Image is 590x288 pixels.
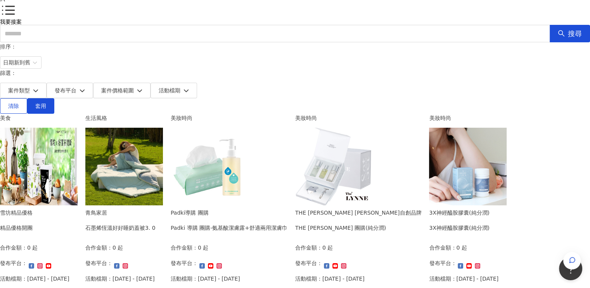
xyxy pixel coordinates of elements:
p: 活動檔期：[DATE] - [DATE] [295,274,365,283]
span: 案件價格範圍 [101,87,134,94]
div: 美妝時尚 [295,114,421,122]
button: 活動檔期 [151,83,197,98]
div: Padki導購 團購 [171,208,287,217]
div: 美妝時尚 [171,114,287,122]
div: 生活風格 [85,114,163,122]
p: 0 起 [198,243,208,252]
span: 案件類型 [8,87,30,94]
p: 合作金額： [171,243,198,252]
div: THE [PERSON_NAME] 團購(純分潤) [295,224,421,232]
p: 合作金額： [295,243,322,252]
span: search [558,30,565,37]
p: 活動檔期：[DATE] - [DATE] [429,274,498,283]
div: 青鳥家居 [85,208,156,217]
span: 清除 [8,103,19,109]
p: 0 起 [112,243,123,252]
p: 發布平台： [295,259,322,267]
p: 活動檔期：[DATE] - [DATE] [85,274,155,283]
p: 發布平台： [85,259,112,267]
button: 搜尋 [550,25,590,42]
p: 合作金額： [85,243,112,252]
span: 活動檔期 [159,87,180,94]
img: 洗卸潔顏露+潔膚巾 [171,128,248,205]
button: 案件價格範圍 [93,83,151,98]
span: 日期新到舊 [3,57,38,68]
button: 套用 [27,98,54,114]
div: THE [PERSON_NAME] [PERSON_NAME]自創品牌 [295,208,421,217]
img: 石墨烯恆溫好好睡奶蓋被3. 0 [85,128,163,205]
span: 發布平台 [55,87,76,94]
p: 活動檔期：[DATE] - [DATE] [171,274,240,283]
p: 發布平台： [429,259,456,267]
img: THE LYNN 全系列商品 [295,128,373,205]
button: 發布平台 [47,83,93,98]
p: 0 起 [456,243,467,252]
div: 石墨烯恆溫好好睡奶蓋被3. 0 [85,224,156,232]
img: A'momris文驀斯 3X神經醯胺膠囊 [429,128,507,205]
iframe: Help Scout Beacon - Open [559,257,582,280]
p: 0 起 [27,243,38,252]
p: 0 起 [322,243,333,252]
div: 3X神經醯胺膠囊(純分潤) [429,208,489,217]
div: 3X神經醯胺膠囊(純分潤) [429,224,489,232]
p: 發布平台： [171,259,198,267]
div: Padki 導購 團購-氨基酸潔膚露+舒適兩用潔膚巾 [171,224,287,232]
span: 搜尋 [568,29,582,38]
div: 美妝時尚 [429,114,507,122]
p: 合作金額： [429,243,456,252]
span: 套用 [35,103,46,109]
